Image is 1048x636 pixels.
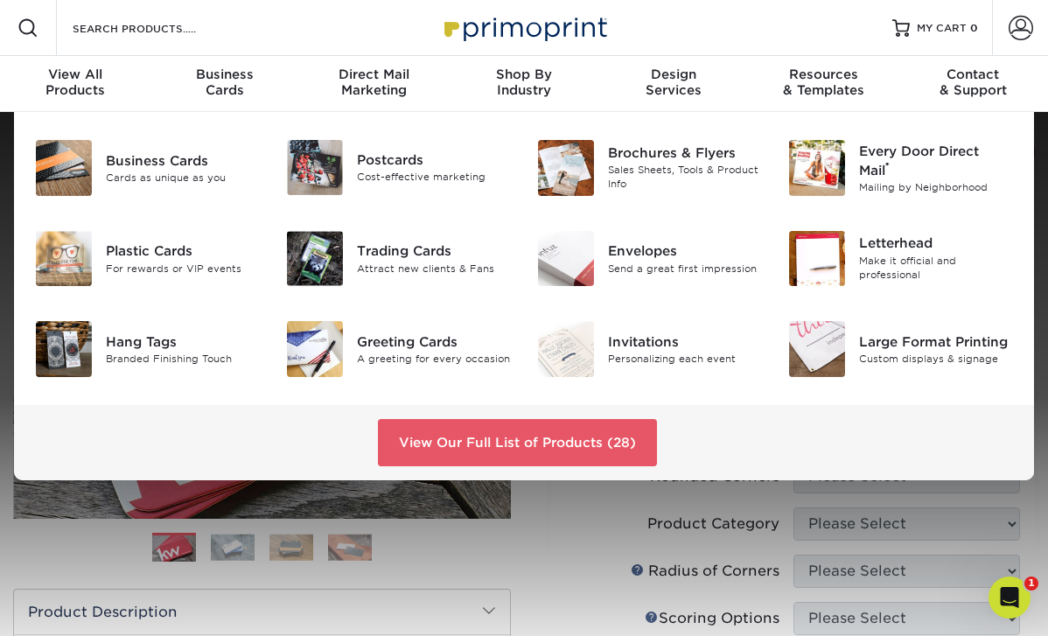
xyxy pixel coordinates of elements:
img: Letterhead [789,231,845,287]
a: Invitations Invitations Personalizing each event [537,314,762,384]
span: Resources [749,66,898,82]
a: Trading Cards Trading Cards Attract new clients & Fans [286,224,511,294]
div: Postcards [357,150,511,170]
div: Attract new clients & Fans [357,261,511,276]
a: Contact& Support [898,56,1048,112]
a: Resources& Templates [749,56,898,112]
iframe: Intercom live chat [989,577,1031,619]
a: Shop ByIndustry [449,56,598,112]
div: Hang Tags [106,332,260,352]
a: Envelopes Envelopes Send a great first impression [537,224,762,294]
input: SEARCH PRODUCTS..... [71,17,241,38]
span: Shop By [449,66,598,82]
a: Brochures & Flyers Brochures & Flyers Sales Sheets, Tools & Product Info [537,133,762,203]
div: Send a great first impression [608,261,762,276]
div: Envelopes [608,241,762,261]
span: Business [150,66,299,82]
div: Trading Cards [357,241,511,261]
a: Direct MailMarketing [299,56,449,112]
div: Invitations [608,332,762,352]
div: Large Format Printing [859,332,1013,352]
div: Plastic Cards [106,241,260,261]
img: Plastic Cards [36,231,92,287]
div: & Support [898,66,1048,98]
img: Primoprint [437,9,611,46]
img: Business Cards [36,140,92,196]
a: Plastic Cards Plastic Cards For rewards or VIP events [35,224,260,294]
div: Cost-effective marketing [357,170,511,185]
img: Postcards [287,140,343,195]
div: Every Door Direct Mail [859,141,1013,179]
div: For rewards or VIP events [106,261,260,276]
a: Business Cards Business Cards Cards as unique as you [35,133,260,203]
a: Large Format Printing Large Format Printing Custom displays & signage [788,314,1013,384]
span: MY CART [917,21,967,36]
img: Envelopes [538,231,594,287]
div: Cards [150,66,299,98]
a: Letterhead Letterhead Make it official and professional [788,224,1013,294]
sup: ® [885,160,890,172]
div: Branded Finishing Touch [106,352,260,367]
a: Postcards Postcards Cost-effective marketing [286,133,511,202]
div: Industry [449,66,598,98]
a: View Our Full List of Products (28) [378,419,657,466]
span: 0 [970,22,978,34]
a: Hang Tags Hang Tags Branded Finishing Touch [35,314,260,384]
img: Invitations [538,321,594,377]
span: Direct Mail [299,66,449,82]
div: Letterhead [859,234,1013,254]
a: Greeting Cards Greeting Cards A greeting for every occasion [286,314,511,384]
div: & Templates [749,66,898,98]
span: 1 [1024,577,1038,591]
div: Services [599,66,749,98]
div: A greeting for every occasion [357,352,511,367]
img: Greeting Cards [287,321,343,377]
div: Marketing [299,66,449,98]
div: Business Cards [106,151,260,171]
a: BusinessCards [150,56,299,112]
a: Every Door Direct Mail Every Door Direct Mail® Mailing by Neighborhood [788,133,1013,203]
img: Large Format Printing [789,321,845,377]
img: Brochures & Flyers [538,140,594,196]
div: Personalizing each event [608,352,762,367]
div: Make it official and professional [859,254,1013,283]
span: Contact [898,66,1048,82]
a: DesignServices [599,56,749,112]
div: Mailing by Neighborhood [859,180,1013,195]
img: Trading Cards [287,231,343,287]
div: Sales Sheets, Tools & Product Info [608,163,762,192]
div: Greeting Cards [357,332,511,352]
div: Custom displays & signage [859,352,1013,367]
span: Design [599,66,749,82]
div: Cards as unique as you [106,171,260,185]
img: Every Door Direct Mail [789,140,845,196]
img: Hang Tags [36,321,92,377]
div: Brochures & Flyers [608,143,762,163]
